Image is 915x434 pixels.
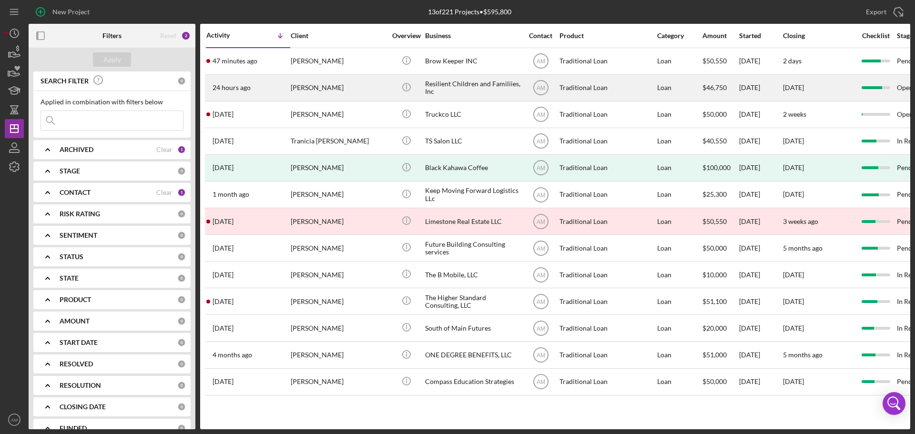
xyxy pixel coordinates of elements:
div: Limestone Real Estate LLC [425,209,520,234]
div: Overview [388,32,424,40]
div: Product [559,32,655,40]
time: 2025-09-03 19:42 [213,57,257,65]
div: Loan [657,102,701,127]
div: [PERSON_NAME] [291,235,386,261]
div: $50,550 [702,49,738,74]
button: Export [856,2,910,21]
div: The Higher Standard Consulting, LLC [425,289,520,314]
time: [DATE] [783,190,804,198]
div: Traditional Loan [559,235,655,261]
div: 1 [177,188,186,197]
div: Checklist [855,32,896,40]
div: Contact [523,32,559,40]
div: 0 [177,77,186,85]
time: 2025-07-30 20:41 [213,191,249,198]
div: 0 [177,295,186,304]
div: Traditional Loan [559,209,655,234]
div: [DATE] [739,75,782,101]
div: Traditional Loan [559,315,655,341]
div: [DATE] [739,155,782,181]
text: AM [537,272,545,278]
div: Future Building Consulting services [425,235,520,261]
div: Traditional Loan [559,155,655,181]
b: CONTACT [60,189,91,196]
b: CLOSING DATE [60,403,106,411]
div: $40,550 [702,129,738,154]
div: Category [657,32,701,40]
div: [DATE] [783,164,804,172]
div: Loan [657,182,701,207]
b: ARCHIVED [60,146,93,153]
b: START DATE [60,339,98,346]
div: [DATE] [739,315,782,341]
div: [PERSON_NAME] [291,315,386,341]
div: 0 [177,424,186,433]
div: Open Intercom Messenger [883,392,905,415]
div: Truckco LLC [425,102,520,127]
div: Business [425,32,520,40]
time: 2025-07-18 13:20 [213,244,234,252]
text: AM [537,111,545,118]
div: Clear [156,146,173,153]
div: 2 [181,31,191,40]
text: AM [537,192,545,198]
time: 2 days [783,57,802,65]
div: [PERSON_NAME] [291,289,386,314]
div: [DATE] [739,209,782,234]
time: 2025-05-21 00:45 [213,351,252,359]
div: Traditional Loan [559,49,655,74]
div: [DATE] [739,262,782,287]
text: AM [537,352,545,359]
text: AM [537,325,545,332]
b: RESOLUTION [60,382,101,389]
div: New Project [52,2,90,21]
div: Client [291,32,386,40]
button: AM [5,410,24,429]
div: [DATE] [739,343,782,368]
div: $20,000 [702,315,738,341]
time: 3 weeks ago [783,217,818,225]
div: Traditional Loan [559,75,655,101]
div: TS Salon LLC [425,129,520,154]
div: 0 [177,317,186,325]
text: AM [537,298,545,305]
div: The B Mobile, LLC [425,262,520,287]
time: 2025-06-18 18:01 [213,298,234,305]
time: [DATE] [783,324,804,332]
time: 5 months ago [783,244,823,252]
b: FUNDED [60,424,87,432]
div: Keep Moving Forward Logistics LLc [425,182,520,207]
time: 2025-07-18 19:16 [213,218,234,225]
time: [DATE] [783,137,804,145]
div: Closing [783,32,854,40]
div: Loan [657,315,701,341]
time: [DATE] [783,271,804,279]
b: SENTIMENT [60,232,97,239]
div: [DATE] [739,102,782,127]
div: Loan [657,235,701,261]
b: Filters [102,32,122,40]
div: [PERSON_NAME] [291,209,386,234]
div: Apply [103,52,121,67]
div: Traditional Loan [559,262,655,287]
div: $46,750 [702,75,738,101]
div: [DATE] [739,182,782,207]
div: Traditional Loan [559,289,655,314]
div: Brow Keeper INC [425,49,520,74]
div: Applied in combination with filters below [41,98,183,106]
text: AM [537,138,545,145]
time: 2025-08-22 02:56 [213,137,234,145]
text: AM [11,417,18,423]
text: AM [537,379,545,385]
div: Amount [702,32,738,40]
time: 2 weeks [783,110,806,118]
div: [PERSON_NAME] [291,369,386,394]
div: Loan [657,75,701,101]
div: 0 [177,210,186,218]
div: [DATE] [739,235,782,261]
b: STATE [60,274,79,282]
div: 1 [177,145,186,154]
div: 13 of 221 Projects • $595,800 [428,8,511,16]
div: Loan [657,129,701,154]
div: Traditional Loan [559,129,655,154]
